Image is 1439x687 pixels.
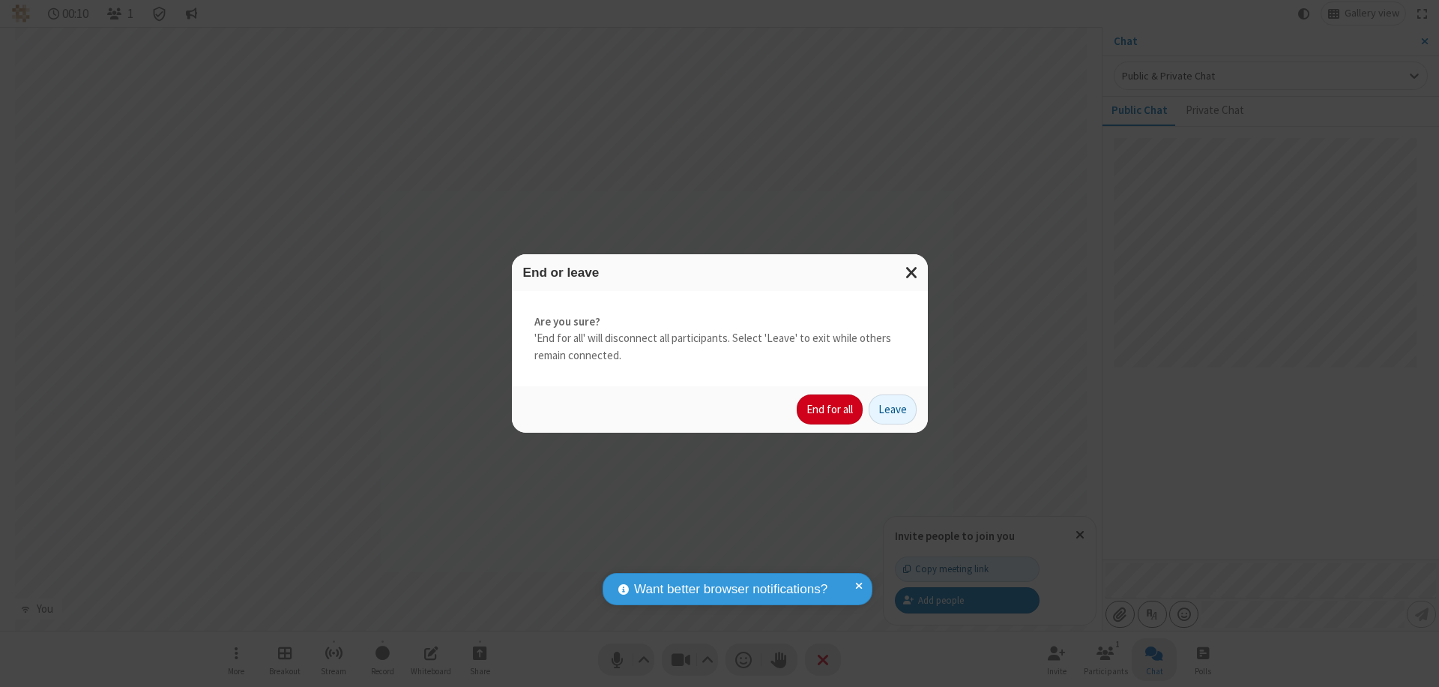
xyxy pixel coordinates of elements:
div: 'End for all' will disconnect all participants. Select 'Leave' to exit while others remain connec... [512,291,928,387]
button: Close modal [896,254,928,291]
button: End for all [797,394,863,424]
h3: End or leave [523,265,917,280]
strong: Are you sure? [534,313,905,331]
button: Leave [869,394,917,424]
span: Want better browser notifications? [634,580,827,599]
